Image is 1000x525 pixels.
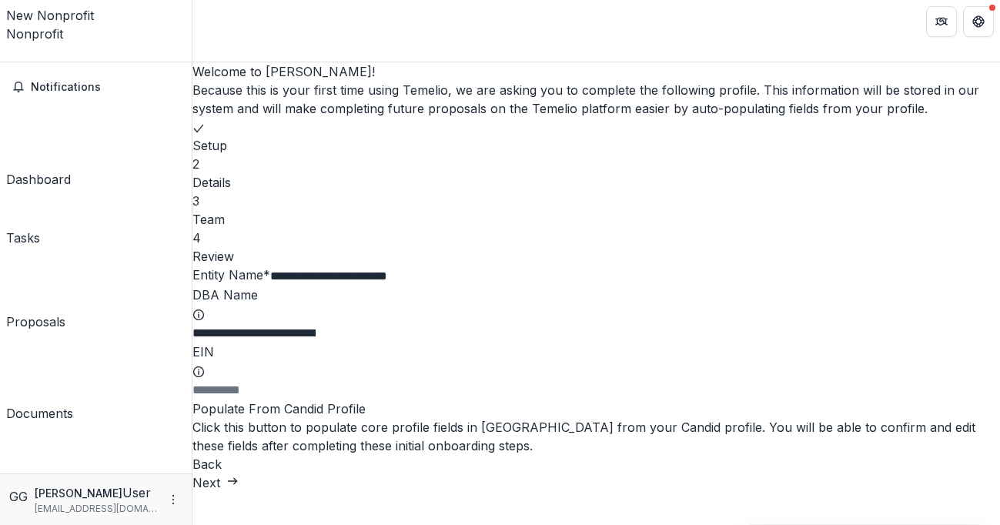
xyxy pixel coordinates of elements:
a: Tasks [6,195,40,247]
span: Nonprofit [6,26,63,42]
a: Proposals [6,253,65,331]
h3: Details [192,173,1000,192]
div: 2 [192,155,1000,173]
h3: Team [192,210,1000,229]
p: Because this is your first time using Temelio, we are asking you to complete the following profil... [192,81,1000,118]
h2: Welcome to [PERSON_NAME]! [192,62,1000,81]
div: Dashboard [6,170,71,189]
div: 4 [192,229,1000,247]
div: Tasks [6,229,40,247]
p: [EMAIL_ADDRESS][DOMAIN_NAME] [35,502,158,516]
button: More [164,490,182,509]
button: Populate From Candid Profile [192,400,366,418]
button: Next [192,473,239,492]
a: Dashboard [6,105,71,189]
label: DBA Name [192,287,1000,323]
div: New Nonprofit [6,6,186,25]
div: Gilda Garcia [9,487,28,506]
div: Proposals [6,313,65,331]
button: Partners [926,6,957,37]
button: Back [192,455,222,473]
h3: Setup [192,136,1000,155]
button: Get Help [963,6,994,37]
label: Entity Name [192,267,270,283]
a: Documents [6,337,73,423]
p: Click this button to populate core profile fields in [GEOGRAPHIC_DATA] from your Candid profile. ... [192,418,1000,455]
label: EIN [192,344,1000,380]
div: Progress [192,118,1000,266]
h3: Review [192,247,1000,266]
p: [PERSON_NAME] [35,485,122,501]
div: 3 [192,192,1000,210]
span: Notifications [31,81,179,94]
div: Documents [6,404,73,423]
button: Notifications [6,75,186,99]
p: User [122,483,151,502]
